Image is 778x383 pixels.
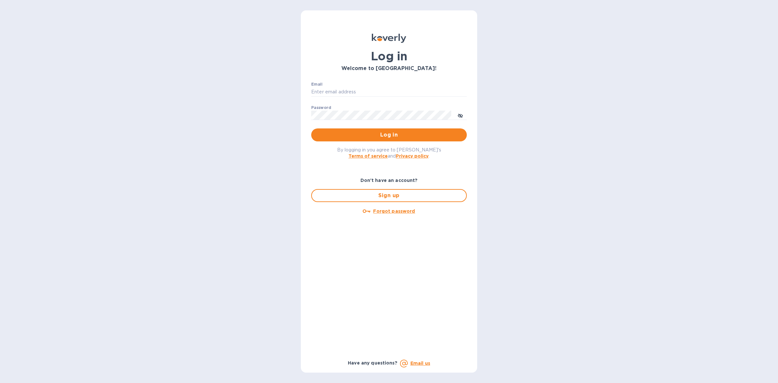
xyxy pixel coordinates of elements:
[373,209,415,214] u: Forgot password
[372,34,406,43] img: Koverly
[311,82,323,86] label: Email
[311,128,467,141] button: Log in
[410,361,430,366] a: Email us
[337,147,441,159] span: By logging in you agree to [PERSON_NAME]'s and .
[311,66,467,72] h3: Welcome to [GEOGRAPHIC_DATA]!
[360,178,418,183] b: Don't have an account?
[316,131,462,139] span: Log in
[317,192,461,199] span: Sign up
[348,360,397,365] b: Have any questions?
[311,87,467,97] input: Enter email address
[311,189,467,202] button: Sign up
[396,153,429,159] a: Privacy policy
[348,153,388,159] a: Terms of service
[311,49,467,63] h1: Log in
[311,106,331,110] label: Password
[454,109,467,122] button: toggle password visibility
